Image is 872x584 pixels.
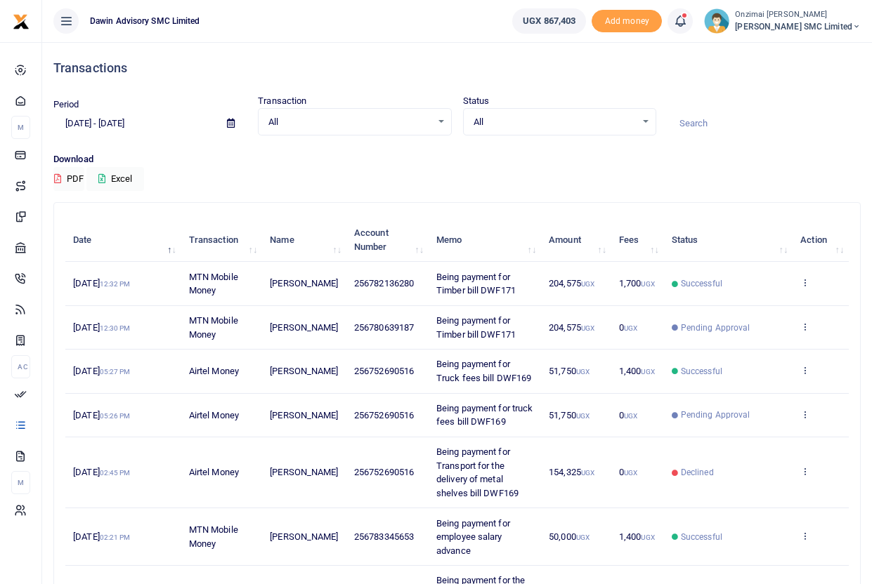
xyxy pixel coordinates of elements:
span: MTN Mobile Money [189,272,238,296]
a: logo-small logo-large logo-large [13,15,30,26]
span: 51,750 [549,366,590,376]
span: Pending Approval [681,321,750,334]
span: 1,700 [619,278,655,288]
span: 0 [619,410,637,420]
button: PDF [53,167,84,191]
span: Pending Approval [681,409,750,421]
th: Date: activate to sort column descending [65,218,181,262]
small: UGX [576,412,590,420]
span: Airtel Money [189,467,239,477]
small: UGX [624,324,637,332]
th: Account Number: activate to sort column ascending [346,218,429,262]
h4: Transactions [53,60,861,76]
span: 256783345653 [354,531,414,542]
small: 02:45 PM [100,469,131,477]
li: M [11,471,30,494]
small: 12:30 PM [100,324,131,332]
span: [DATE] [73,366,130,376]
span: Being payment for employee salary advance [436,518,510,556]
span: [PERSON_NAME] [270,366,338,376]
span: [DATE] [73,322,130,333]
span: 1,400 [619,366,655,376]
span: [PERSON_NAME] SMC Limited [735,20,861,33]
th: Fees: activate to sort column ascending [611,218,664,262]
small: 05:27 PM [100,368,131,376]
th: Amount: activate to sort column ascending [541,218,611,262]
a: Add money [592,15,662,25]
th: Transaction: activate to sort column ascending [181,218,263,262]
small: UGX [641,368,654,376]
img: profile-user [704,8,729,34]
small: UGX [576,368,590,376]
span: Successful [681,277,722,290]
th: Action: activate to sort column ascending [793,218,849,262]
span: Airtel Money [189,410,239,420]
span: 204,575 [549,278,594,288]
span: [PERSON_NAME] [270,531,338,542]
span: Being payment for Truck fees bill DWF169 [436,359,531,383]
input: Search [668,112,861,135]
span: [DATE] [73,410,130,420]
span: [DATE] [73,531,130,542]
th: Name: activate to sort column ascending [262,218,346,262]
span: [PERSON_NAME] [270,467,338,477]
span: 256752690516 [354,366,414,376]
span: 256782136280 [354,278,414,288]
th: Status: activate to sort column ascending [664,218,793,262]
span: Being payment for Timber bill DWF171 [436,315,516,340]
span: Add money [592,10,662,33]
li: Toup your wallet [592,10,662,33]
input: select period [53,112,216,135]
small: 12:32 PM [100,280,131,288]
li: Wallet ballance [507,8,592,34]
span: 256752690516 [354,410,414,420]
li: Ac [11,355,30,378]
small: UGX [641,533,654,541]
span: Successful [681,531,722,543]
small: UGX [576,533,590,541]
a: profile-user Onzimai [PERSON_NAME] [PERSON_NAME] SMC Limited [704,8,861,34]
th: Memo: activate to sort column ascending [429,218,541,262]
span: Dawin Advisory SMC Limited [84,15,206,27]
span: Being payment for truck fees bill DWF169 [436,403,533,427]
span: 50,000 [549,531,590,542]
span: [PERSON_NAME] [270,322,338,333]
span: MTN Mobile Money [189,524,238,549]
small: UGX [641,280,654,288]
span: 256780639187 [354,322,414,333]
small: UGX [581,469,594,477]
small: 05:26 PM [100,412,131,420]
span: Airtel Money [189,366,239,376]
span: UGX 867,403 [523,14,575,28]
span: All [268,115,431,129]
span: Successful [681,365,722,378]
span: [PERSON_NAME] [270,410,338,420]
small: UGX [581,280,594,288]
li: M [11,116,30,139]
p: Download [53,152,861,167]
span: 154,325 [549,467,594,477]
a: UGX 867,403 [512,8,586,34]
span: [PERSON_NAME] [270,278,338,288]
span: [DATE] [73,278,130,288]
small: UGX [624,412,637,420]
small: UGX [581,324,594,332]
img: logo-small [13,13,30,30]
span: 204,575 [549,322,594,333]
span: 0 [619,322,637,333]
label: Transaction [258,94,306,108]
span: [DATE] [73,467,130,477]
span: Being payment for Transport for the delivery of metal shelves bill DWF169 [436,446,519,498]
span: 0 [619,467,637,477]
small: Onzimai [PERSON_NAME] [735,9,861,21]
span: 51,750 [549,410,590,420]
label: Period [53,98,79,112]
span: Being payment for Timber bill DWF171 [436,272,516,296]
span: MTN Mobile Money [189,315,238,340]
span: Declined [681,466,714,479]
span: 256752690516 [354,467,414,477]
label: Status [463,94,490,108]
span: 1,400 [619,531,655,542]
small: 02:21 PM [100,533,131,541]
button: Excel [86,167,144,191]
